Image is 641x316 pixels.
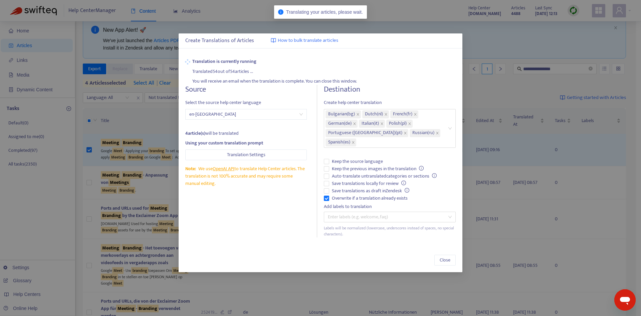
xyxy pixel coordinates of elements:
[329,180,409,187] span: Save translations locally for review
[434,255,456,266] button: Close
[362,120,379,128] span: Italian ( it )
[189,109,303,119] span: en-gb
[440,256,450,264] span: Close
[329,165,426,173] span: Keep the previous images in the translation
[227,151,265,159] span: Translation Settings
[324,99,456,106] span: Create help center translation
[213,165,234,173] a: OpenAI API
[328,120,352,128] span: German ( de )
[328,110,355,118] span: Bulgarian ( bg )
[393,110,412,118] span: French ( fr )
[324,85,456,94] h4: Destination
[192,75,456,85] div: You will receive an email when the translation is complete. You can close this window.
[185,129,205,137] strong: 4 article(s)
[432,173,437,178] span: info-circle
[192,58,456,65] strong: Translation is currently running
[353,122,356,125] span: close
[271,37,338,44] a: How to bulk translate articles
[408,122,411,125] span: close
[278,9,283,15] span: info-circle
[185,85,307,94] h4: Source
[405,188,409,193] span: info-circle
[436,131,439,135] span: close
[185,99,307,106] span: Select the source help center language
[329,173,439,180] span: Auto-translate untranslated categories or sections
[329,158,386,165] span: Keep the source language
[185,165,196,173] span: Note:
[185,130,307,137] div: will be translated
[419,166,424,171] span: info-circle
[412,129,434,137] span: Russian ( ru )
[380,122,384,125] span: close
[324,225,456,238] div: Labels will be normalized (lowercase, underscores instead of spaces, no special characters).
[192,65,456,75] div: Translated 54 out of 54 articles ...
[185,165,307,187] div: We use to translate Help Center articles. The translation is not 100% accurate and may require so...
[185,149,307,160] button: Translation Settings
[328,138,350,146] span: Spanish ( es )
[352,141,355,144] span: close
[271,38,276,43] img: image-link
[389,120,407,128] span: Polish ( pl )
[365,110,383,118] span: Dutch ( nl )
[356,113,360,116] span: close
[404,131,407,135] span: close
[384,113,388,116] span: close
[329,187,412,195] span: Save translations as draft in Zendesk
[324,203,456,210] div: Add labels to translation
[414,113,417,116] span: close
[278,37,338,44] span: How to bulk translate articles
[328,129,402,137] span: Portuguese ([GEOGRAPHIC_DATA]) ( pt )
[329,195,410,202] span: Overwrite if a translation already exists
[401,181,406,185] span: info-circle
[185,37,456,45] div: Create Translations of Articles
[614,289,636,311] iframe: Button to launch messaging window
[185,139,307,147] div: Using your custom translation prompt
[286,9,363,15] span: Translating your articles, please wait.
